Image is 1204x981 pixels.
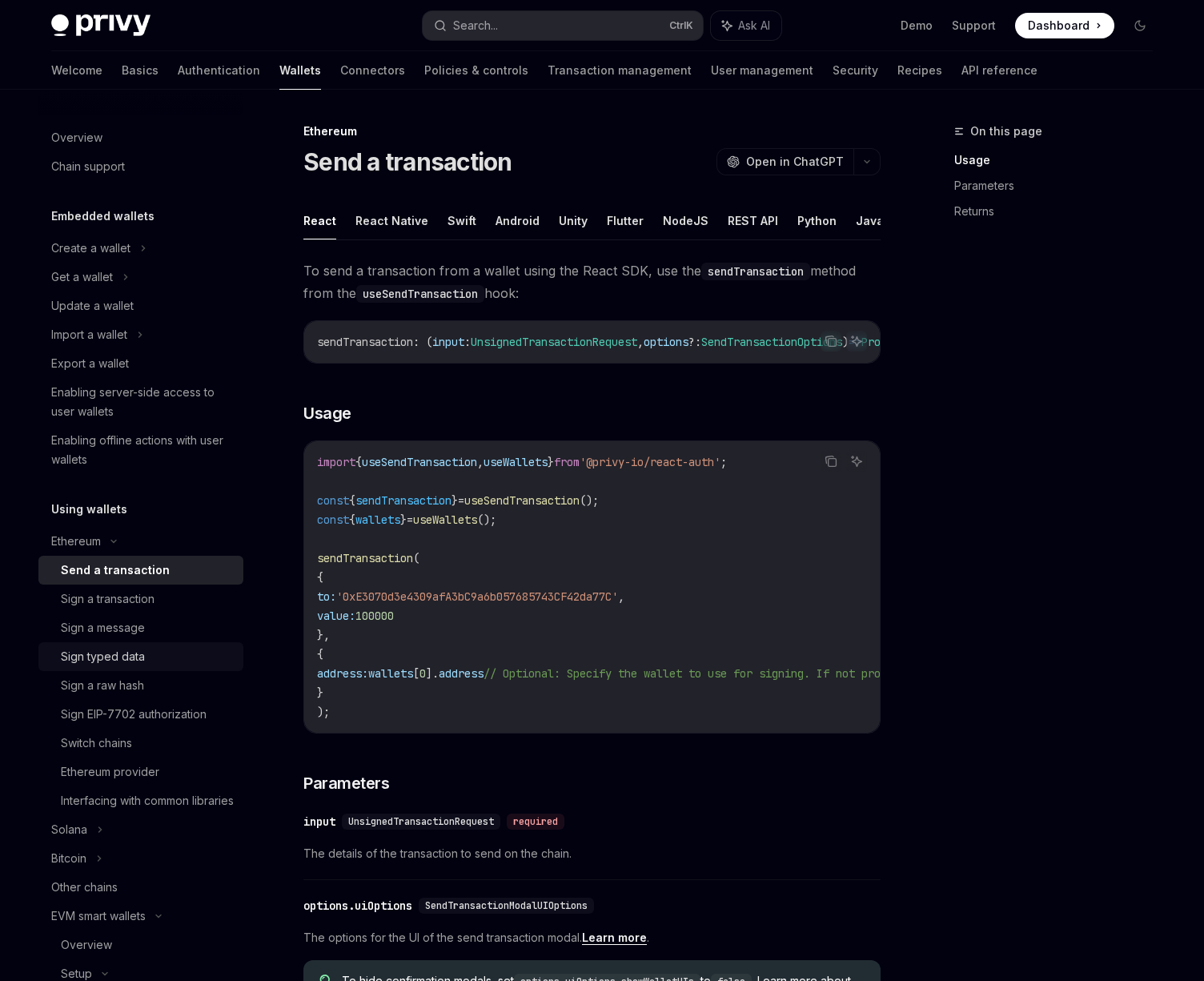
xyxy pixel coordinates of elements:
span: options [644,335,688,349]
div: Send a transaction [61,561,170,580]
a: Demo [901,18,933,34]
code: useSendTransaction [356,285,484,303]
a: Switch chains [38,729,243,758]
span: The details of the transaction to send on the chain. [303,844,881,863]
a: Chain support [38,152,243,181]
a: Authentication [178,51,260,90]
div: Sign a transaction [61,589,155,609]
button: Copy the contents from the code block [821,451,841,472]
button: Android [496,202,540,239]
div: Import a wallet [51,325,127,344]
span: sendTransaction [317,335,413,349]
button: NodeJS [663,202,708,239]
span: '0xE3070d3e4309afA3bC9a6b057685743CF42da77C' [336,589,618,604]
span: On this page [970,122,1042,141]
span: from [554,455,580,469]
a: Connectors [340,51,405,90]
span: const [317,513,349,527]
button: Ask AI [846,451,867,472]
a: User management [711,51,813,90]
a: Send a transaction [38,556,243,585]
a: Overview [38,123,243,152]
div: Create a wallet [51,239,130,258]
span: ); [317,705,330,719]
a: Other chains [38,873,243,902]
span: input [432,335,464,349]
button: Unity [559,202,588,239]
span: ?: [688,335,701,349]
span: UnsignedTransactionRequest [471,335,637,349]
span: Ctrl K [669,19,693,32]
span: { [317,647,323,661]
a: Usage [954,147,1166,173]
a: Sign a message [38,613,243,642]
h5: Embedded wallets [51,207,155,226]
code: sendTransaction [701,263,810,280]
a: Sign a transaction [38,585,243,613]
span: address [439,666,484,681]
a: Export a wallet [38,349,243,378]
a: Interfacing with common libraries [38,786,243,815]
a: Policies & controls [424,51,528,90]
a: API reference [961,51,1037,90]
div: Overview [51,128,102,147]
div: Solana [51,820,87,839]
button: Search...CtrlK [423,11,703,40]
button: Flutter [607,202,644,239]
a: Learn more [582,931,647,945]
a: Enabling server-side access to user wallets [38,378,243,426]
span: , [477,455,484,469]
div: Sign typed data [61,647,145,666]
a: Wallets [279,51,321,90]
span: sendTransaction [355,493,451,508]
button: Swift [447,202,476,239]
a: Ethereum provider [38,758,243,786]
div: Sign a message [61,618,145,637]
span: , [637,335,644,349]
button: Copy the contents from the code block [821,331,841,352]
span: { [317,570,323,585]
button: Open in ChatGPT [716,148,853,175]
div: Ethereum provider [61,762,159,782]
div: Get a wallet [51,267,113,287]
span: }, [317,628,330,642]
span: value: [317,609,355,623]
div: Ethereum [51,532,101,551]
button: Ask AI [846,331,867,352]
a: Sign EIP-7702 authorization [38,700,243,729]
a: Sign typed data [38,642,243,671]
span: The options for the UI of the send transaction modal. . [303,928,881,947]
div: EVM smart wallets [51,907,146,926]
a: Transaction management [548,51,692,90]
span: to: [317,589,336,604]
span: useWallets [413,513,477,527]
div: Enabling server-side access to user wallets [51,383,234,421]
button: REST API [728,202,778,239]
span: address: [317,666,368,681]
a: Security [833,51,878,90]
span: sendTransaction [317,551,413,565]
span: : [464,335,471,349]
span: Usage [303,402,351,424]
span: import [317,455,355,469]
div: Search... [453,16,498,35]
button: Ask AI [711,11,781,40]
div: Update a wallet [51,296,134,316]
div: Sign EIP-7702 authorization [61,705,207,724]
span: ; [720,455,727,469]
a: Support [952,18,996,34]
span: Parameters [303,772,389,794]
span: SendTransactionModalUIOptions [425,899,588,912]
span: } [317,685,323,700]
a: Welcome [51,51,102,90]
span: = [407,513,413,527]
a: Enabling offline actions with user wallets [38,426,243,474]
h5: Using wallets [51,500,127,519]
span: (); [580,493,599,508]
div: Bitcoin [51,849,86,868]
span: useWallets [484,455,548,469]
span: { [349,513,355,527]
span: = [458,493,464,508]
span: Open in ChatGPT [746,154,844,170]
a: Sign a raw hash [38,671,243,700]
